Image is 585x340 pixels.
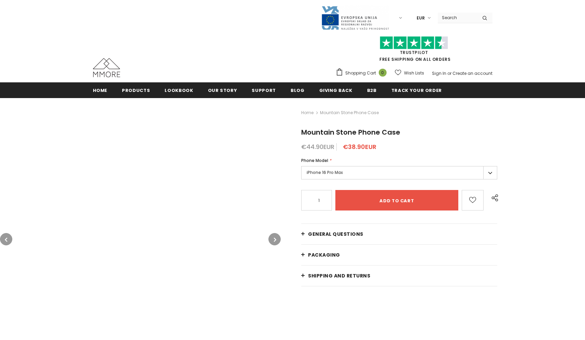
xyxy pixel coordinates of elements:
[404,70,424,77] span: Wish Lists
[319,82,352,98] a: Giving back
[447,70,451,76] span: or
[343,142,376,151] span: €38.90EUR
[165,87,193,94] span: Lookbook
[321,5,389,30] img: Javni Razpis
[452,70,492,76] a: Create an account
[208,87,237,94] span: Our Story
[301,224,497,244] a: General Questions
[301,109,314,117] a: Home
[252,87,276,94] span: support
[122,87,150,94] span: Products
[301,266,497,286] a: Shipping and returns
[391,87,442,94] span: Track your order
[308,272,370,279] span: Shipping and returns
[301,127,400,137] span: Mountain Stone Phone Case
[438,13,477,23] input: Search Site
[417,15,425,22] span: EUR
[93,87,108,94] span: Home
[93,58,120,77] img: MMORE Cases
[301,166,497,179] label: iPhone 16 Pro Max
[432,70,446,76] a: Sign In
[93,82,108,98] a: Home
[335,190,458,210] input: Add to cart
[252,82,276,98] a: support
[165,82,193,98] a: Lookbook
[395,67,424,79] a: Wish Lists
[208,82,237,98] a: Our Story
[321,15,389,21] a: Javni Razpis
[367,82,377,98] a: B2B
[320,109,379,117] span: Mountain Stone Phone Case
[319,87,352,94] span: Giving back
[380,36,448,50] img: Trust Pilot Stars
[336,68,390,78] a: Shopping Cart 0
[301,245,497,265] a: PACKAGING
[391,82,442,98] a: Track your order
[336,39,492,62] span: FREE SHIPPING ON ALL ORDERS
[345,70,376,77] span: Shopping Cart
[301,142,334,151] span: €44.90EUR
[367,87,377,94] span: B2B
[308,251,340,258] span: PACKAGING
[291,82,305,98] a: Blog
[308,231,363,237] span: General Questions
[122,82,150,98] a: Products
[400,50,428,55] a: Trustpilot
[291,87,305,94] span: Blog
[379,69,387,77] span: 0
[301,158,328,163] span: Phone Model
